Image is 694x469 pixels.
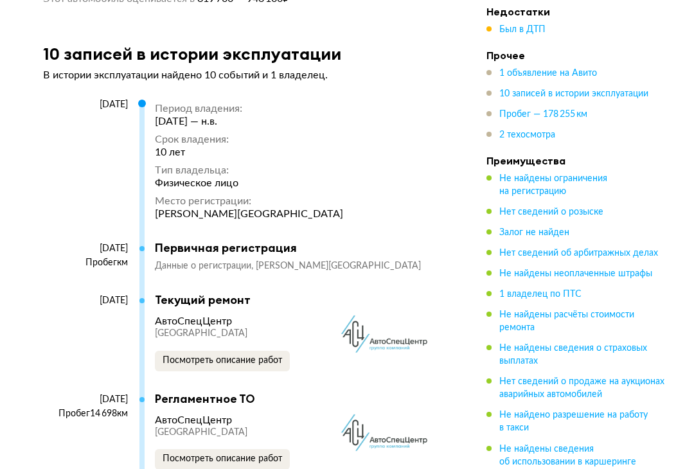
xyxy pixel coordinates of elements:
[155,208,343,220] div: [PERSON_NAME][GEOGRAPHIC_DATA]
[43,99,128,111] div: [DATE]
[499,110,587,119] span: Пробег — 178 255 км
[155,414,232,427] div: АвтоСпецЦентр
[155,195,343,208] div: Место регистрации :
[155,133,343,146] div: Срок владения :
[499,228,569,237] span: Залог не найден
[499,25,546,34] span: Был в ДТП
[499,249,658,258] span: Нет сведений об арбитражных делах
[155,329,247,338] span: [GEOGRAPHIC_DATA]
[499,377,664,399] span: Нет сведений о продаже на аукционах аварийных автомобилей
[155,315,232,328] div: АвтоСпецЦентр
[499,89,648,98] span: 10 записей в истории эксплуатации
[486,5,666,18] h4: Недостатки
[486,154,666,167] h4: Преимущества
[43,243,128,254] div: [DATE]
[486,49,666,62] h4: Прочее
[43,257,128,269] div: Пробег км
[43,408,128,420] div: Пробег 14 698 км
[155,164,343,177] div: Тип владельца :
[163,356,282,365] span: Посмотреть описание работ
[499,310,634,332] span: Не найдены расчёты стоимости ремонта
[43,44,341,64] h3: 10 записей в истории эксплуатации
[163,454,282,463] span: Посмотреть описание работ
[499,269,652,278] span: Не найдены неоплаченные штрафы
[155,293,435,307] div: Текущий ремонт
[499,130,555,139] span: 2 техосмотра
[499,174,607,196] span: Не найдены ограничения на регистрацию
[43,69,448,82] p: В истории эксплуатации найдено 10 событий и 1 владелец.
[43,295,128,306] div: [DATE]
[155,351,290,371] button: Посмотреть описание работ
[499,344,647,366] span: Не найдены сведения о страховых выплатах
[499,290,582,299] span: 1 владелец по ПТС
[256,261,421,270] span: [PERSON_NAME][GEOGRAPHIC_DATA]
[499,208,603,217] span: Нет сведений о розыске
[499,444,636,466] span: Не найдены сведения об использовании в каршеринге
[155,241,435,255] div: Первичная регистрация
[155,177,343,190] div: Физическое лицо
[155,102,343,115] div: Период владения :
[155,261,256,270] span: Данные о регистрации
[155,146,343,159] div: 10 лет
[499,411,648,432] span: Не найдено разрешение на работу в такси
[155,392,435,406] div: Регламентное ТО
[341,414,427,452] img: logo
[499,69,597,78] span: 1 объявление на Авито
[43,394,128,405] div: [DATE]
[341,315,427,353] img: logo
[155,115,343,128] div: [DATE] — н.в.
[155,428,247,437] span: [GEOGRAPHIC_DATA]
